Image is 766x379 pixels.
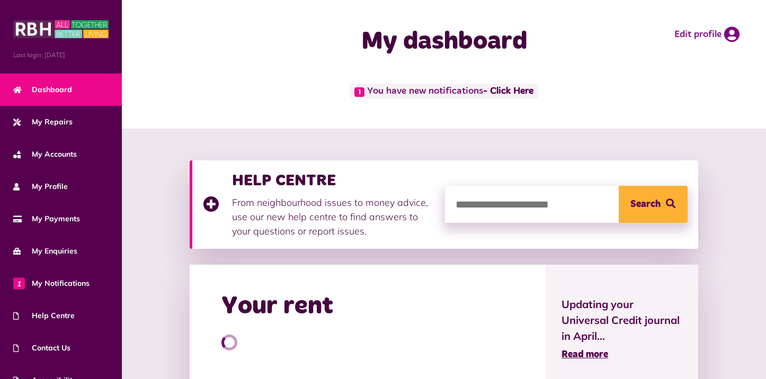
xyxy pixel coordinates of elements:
span: 1 [13,277,25,289]
span: Dashboard [13,84,72,95]
h3: HELP CENTRE [232,171,434,190]
span: Search [630,186,661,223]
span: Last login: [DATE] [13,50,109,60]
span: My Notifications [13,278,90,289]
span: My Payments [13,213,80,224]
button: Search [619,186,688,223]
a: Updating your Universal Credit journal in April... Read more [562,296,682,362]
span: 1 [354,87,364,97]
a: - Click Here [483,87,533,96]
h1: My dashboard [293,26,594,57]
span: Contact Us [13,342,70,354]
span: Updating your Universal Credit journal in April... [562,296,682,344]
a: Edit profile [674,26,740,42]
span: My Repairs [13,116,73,128]
span: My Accounts [13,149,77,160]
span: Read more [562,350,608,359]
span: Help Centre [13,310,75,321]
img: MyRBH [13,19,109,40]
span: You have new notifications [350,84,538,99]
p: From neighbourhood issues to money advice, use our new help centre to find answers to your questi... [232,195,434,238]
span: My Profile [13,181,68,192]
h2: Your rent [221,291,333,322]
span: My Enquiries [13,246,77,257]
